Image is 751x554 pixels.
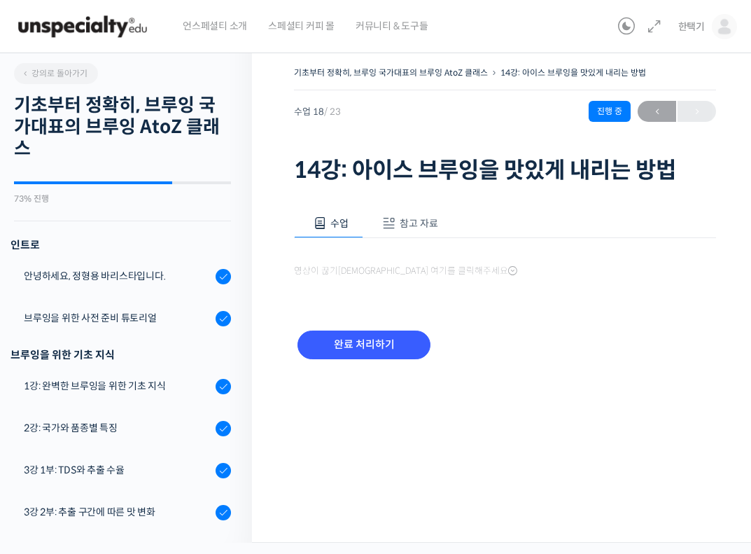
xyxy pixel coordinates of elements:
div: 브루잉을 위한 기초 지식 [10,345,231,364]
h2: 기초부터 정확히, 브루잉 국가대표의 브루잉 AtoZ 클래스 [14,95,231,160]
div: 1강: 완벽한 브루잉을 위한 기초 지식 [24,378,211,394]
div: 안녕하세요, 정형용 바리스타입니다. [24,268,211,284]
span: 한택기 [678,20,705,33]
span: 수업 18 [294,107,341,116]
a: 기초부터 정확히, 브루잉 국가대표의 브루잉 AtoZ 클래스 [294,67,488,78]
span: 영상이 끊기[DEMOGRAPHIC_DATA] 여기를 클릭해주세요 [294,265,517,277]
div: 2강: 국가와 품종별 특징 [24,420,211,436]
div: 진행 중 [589,101,631,122]
span: / 23 [324,106,341,118]
input: 완료 처리하기 [297,331,430,359]
div: 3강 2부: 추출 구간에 따른 맛 변화 [24,504,211,520]
span: 참고 자료 [400,217,438,230]
a: 강의로 돌아가기 [14,63,98,84]
span: 수업 [330,217,349,230]
span: ← [638,102,676,121]
div: 73% 진행 [14,195,231,203]
h3: 인트로 [10,235,231,254]
div: 브루잉을 위한 사전 준비 튜토리얼 [24,310,211,326]
a: ←이전 [638,101,676,122]
span: 강의로 돌아가기 [21,68,87,78]
h1: 14강: 아이스 브루잉을 맛있게 내리는 방법 [294,157,716,183]
div: 3강 1부: TDS와 추출 수율 [24,462,211,478]
a: 14강: 아이스 브루잉을 맛있게 내리는 방법 [500,67,646,78]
